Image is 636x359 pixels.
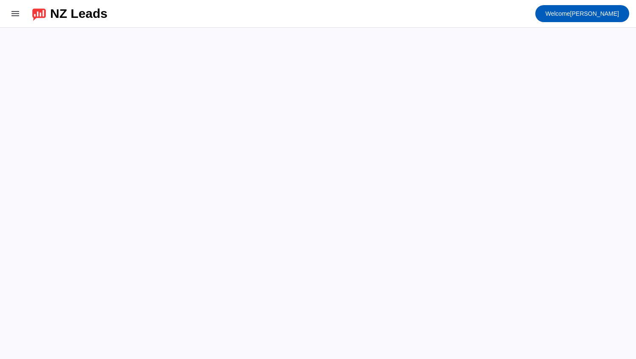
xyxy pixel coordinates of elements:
mat-icon: menu [10,9,20,19]
span: Welcome [546,10,570,17]
img: logo [32,6,46,21]
button: Welcome[PERSON_NAME] [535,5,629,22]
span: [PERSON_NAME] [546,8,619,20]
div: NZ Leads [50,8,107,20]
